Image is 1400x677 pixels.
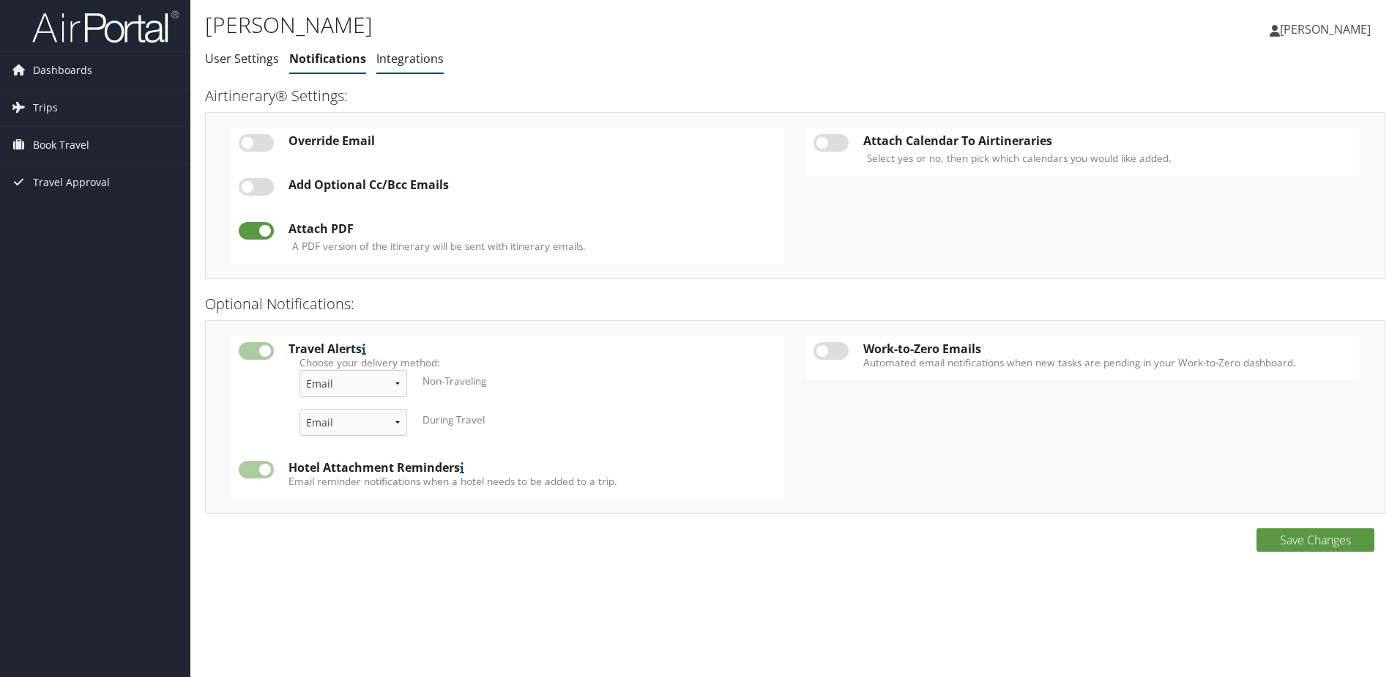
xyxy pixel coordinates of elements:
[1256,528,1374,552] button: Save Changes
[299,355,766,370] label: Choose your delivery method:
[863,355,1352,370] label: Automated email notifications when new tasks are pending in your Work-to-Zero dashboard.
[289,51,366,67] a: Notifications
[422,374,486,388] label: Non-Traveling
[422,413,485,427] label: During Travel
[288,134,777,147] div: Override Email
[205,86,1385,106] h3: Airtinerary® Settings:
[376,51,444,67] a: Integrations
[205,51,279,67] a: User Settings
[288,474,777,489] label: Email reminder notifications when a hotel needs to be added to a trip.
[288,461,777,474] div: Hotel Attachment Reminders
[205,10,992,40] h1: [PERSON_NAME]
[33,89,58,126] span: Trips
[292,239,586,254] label: A PDF version of the itinerary will be sent with itinerary emails.
[33,164,110,201] span: Travel Approval
[288,222,777,235] div: Attach PDF
[32,10,179,44] img: airportal-logo.png
[205,294,1385,314] h3: Optional Notifications:
[863,134,1352,147] div: Attach Calendar To Airtineraries
[33,52,92,89] span: Dashboards
[288,342,777,355] div: Travel Alerts
[1280,21,1371,37] span: [PERSON_NAME]
[1270,7,1385,51] a: [PERSON_NAME]
[863,342,1352,355] div: Work-to-Zero Emails
[288,178,777,191] div: Add Optional Cc/Bcc Emails
[33,127,89,163] span: Book Travel
[867,151,1172,166] label: Select yes or no, then pick which calendars you would like added.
